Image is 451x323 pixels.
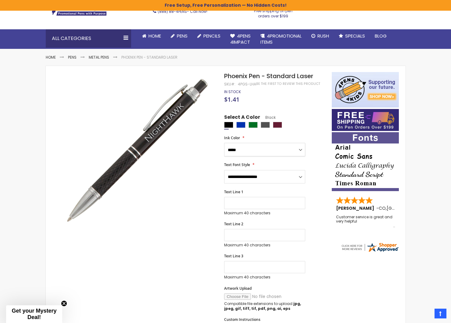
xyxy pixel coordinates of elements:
[230,33,251,45] span: 4Pens 4impact
[256,82,320,86] a: Be the first to review this product
[12,308,56,320] span: Get your Mystery Deal!
[224,122,233,128] div: Black
[379,205,386,211] span: CO
[435,309,446,318] a: Top
[336,205,376,211] span: [PERSON_NAME]
[332,109,399,131] img: Free shipping on orders over $199
[137,29,166,43] a: Home
[121,55,177,60] li: Phoenix Pen - Standard Laser
[192,29,225,43] a: Pencils
[332,72,399,107] img: 4pens 4 kids
[224,82,235,87] strong: SKU
[370,29,392,43] a: Blog
[224,189,243,194] span: Text Line 1
[177,33,188,39] span: Pens
[376,205,431,211] span: - ,
[149,33,161,39] span: Home
[249,122,258,128] div: Green
[261,122,270,128] div: Gunmetal
[224,275,305,280] p: Maximum 40 characters
[224,95,239,103] span: $1.41
[248,6,299,18] div: Free shipping on pen orders over $199
[61,300,67,307] button: Close teaser
[334,29,370,43] a: Specials
[260,115,276,120] span: Black
[225,29,256,49] a: 4Pens4impact
[46,55,56,60] a: Home
[158,9,187,14] a: (888) 88-4PENS
[341,242,399,253] img: 4pens.com widget logo
[238,82,256,87] div: 4PGS-LHA
[158,9,207,14] span: - Call Now!
[317,33,329,39] span: Rush
[46,29,131,48] div: All Categories
[224,211,305,216] p: Maximum 40 characters
[273,122,282,128] div: Dark Red
[345,33,365,39] span: Specials
[224,221,243,227] span: Text Line 2
[224,253,243,259] span: Text Line 3
[224,243,305,248] p: Maximum 40 characters
[256,29,306,49] a: 4PROMOTIONALITEMS
[224,301,301,311] strong: jpg, jpeg, gif, tiff, tif, pdf, png, ai, eps
[58,71,216,230] img: black-phoenix-pen-standard-laser-lha_1.jpg
[6,305,62,323] div: Get your Mystery Deal!Close teaser
[224,135,240,140] span: Ink Color
[224,89,241,94] div: Availability
[224,162,250,167] span: Text Font Style
[224,286,252,291] span: Artwork Upload
[260,33,302,45] span: 4PROMOTIONAL ITEMS
[341,249,399,254] a: 4pens.com certificate URL
[336,215,395,228] div: Customer service is great and very helpful
[306,29,334,43] a: Rush
[224,301,305,311] p: Compatible file extensions to upload:
[89,55,109,60] a: Metal Pens
[203,33,220,39] span: Pencils
[224,89,241,94] span: In stock
[166,29,192,43] a: Pens
[68,55,77,60] a: Pens
[224,72,313,80] span: Phoenix Pen - Standard Laser
[224,114,260,122] span: Select A Color
[332,132,399,191] img: font-personalization-examples
[224,317,260,322] span: Custom Instructions
[375,33,387,39] span: Blog
[236,122,245,128] div: Blue
[387,205,431,211] span: [GEOGRAPHIC_DATA]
